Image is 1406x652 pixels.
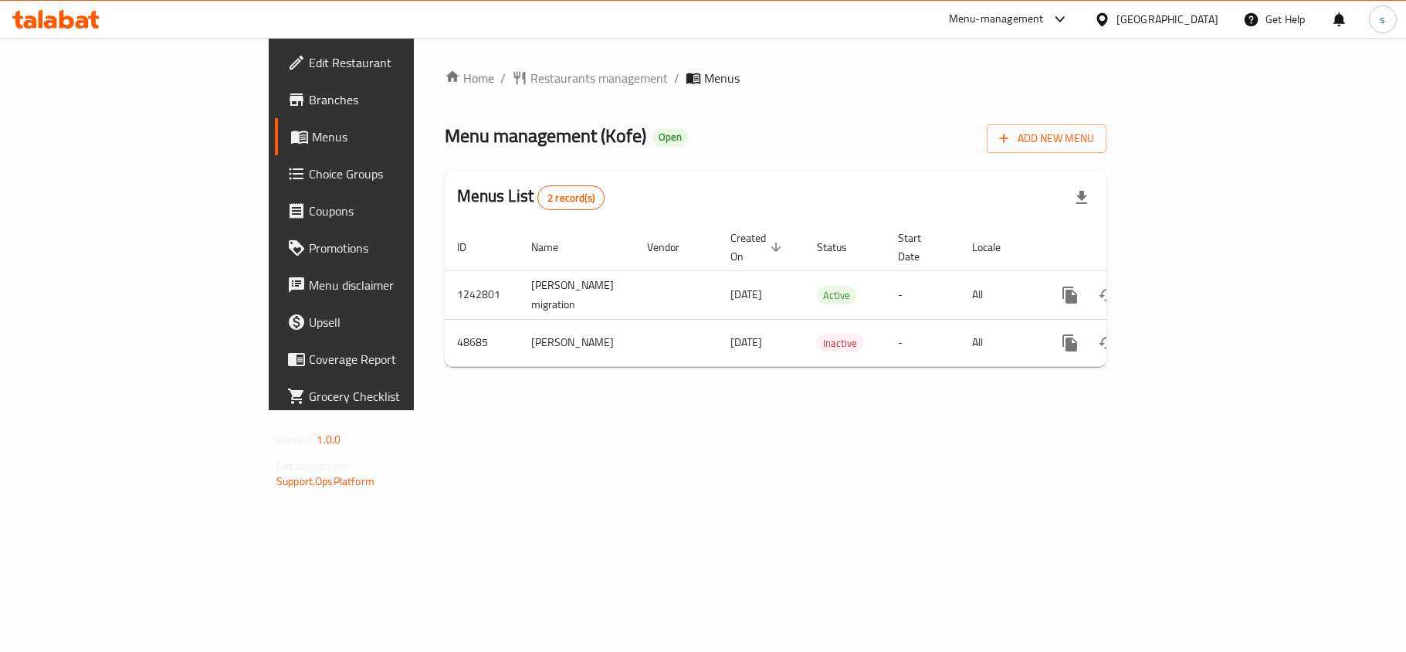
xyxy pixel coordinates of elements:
[1380,11,1385,28] span: s
[1089,277,1126,314] button: Change Status
[457,238,486,256] span: ID
[309,90,491,109] span: Branches
[898,229,941,266] span: Start Date
[445,224,1212,367] table: enhanced table
[999,129,1094,148] span: Add New Menu
[886,319,960,366] td: -
[309,350,491,368] span: Coverage Report
[275,267,503,304] a: Menu disclaimer
[730,229,786,266] span: Created On
[817,334,863,352] span: Inactive
[309,202,491,220] span: Coupons
[817,286,856,304] div: Active
[275,378,503,415] a: Grocery Checklist
[817,287,856,304] span: Active
[538,191,604,205] span: 2 record(s)
[1039,224,1212,271] th: Actions
[519,319,635,366] td: [PERSON_NAME]
[730,332,762,352] span: [DATE]
[1052,277,1089,314] button: more
[519,270,635,319] td: [PERSON_NAME] migration
[276,456,347,476] span: Get support on:
[309,313,491,331] span: Upsell
[309,165,491,183] span: Choice Groups
[309,276,491,294] span: Menu disclaimer
[275,155,503,192] a: Choice Groups
[1063,179,1100,216] div: Export file
[1089,324,1126,362] button: Change Status
[312,127,491,146] span: Menus
[817,238,867,256] span: Status
[730,284,762,304] span: [DATE]
[276,471,374,491] a: Support.OpsPlatform
[275,304,503,341] a: Upsell
[445,118,646,153] span: Menu management ( Kofe )
[949,10,1044,29] div: Menu-management
[972,238,1021,256] span: Locale
[886,270,960,319] td: -
[317,430,340,450] span: 1.0.0
[275,192,503,229] a: Coupons
[275,341,503,378] a: Coverage Report
[674,69,679,87] li: /
[309,239,491,257] span: Promotions
[1116,11,1218,28] div: [GEOGRAPHIC_DATA]
[309,387,491,406] span: Grocery Checklist
[647,238,700,256] span: Vendor
[275,44,503,81] a: Edit Restaurant
[275,118,503,155] a: Menus
[960,270,1039,319] td: All
[276,430,314,450] span: Version:
[537,185,605,210] div: Total records count
[457,185,605,210] h2: Menus List
[530,69,668,87] span: Restaurants management
[652,128,688,147] div: Open
[531,238,578,256] span: Name
[309,53,491,72] span: Edit Restaurant
[275,81,503,118] a: Branches
[652,131,688,144] span: Open
[445,69,1106,87] nav: breadcrumb
[275,229,503,267] a: Promotions
[704,69,740,87] span: Menus
[987,124,1106,153] button: Add New Menu
[1052,324,1089,362] button: more
[512,69,668,87] a: Restaurants management
[960,319,1039,366] td: All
